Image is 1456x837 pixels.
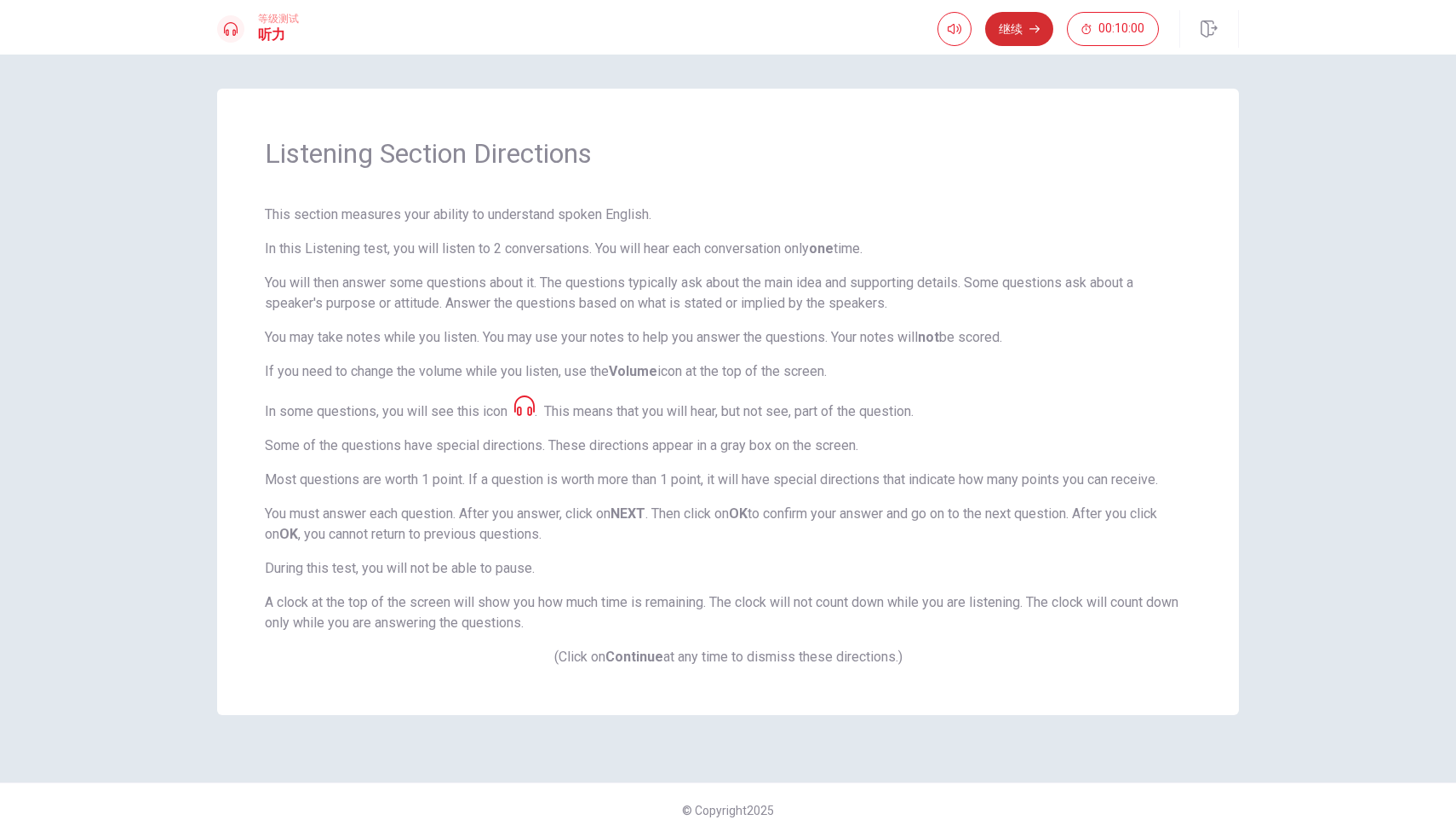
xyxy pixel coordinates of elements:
strong: OK [279,526,298,542]
strong: NEXT [610,505,645,522]
p: You must answer each question. After you answer, click on . Then click on to confirm your answer ... [265,504,1191,545]
h1: 听力 [258,25,299,45]
p: If you need to change the volume while you listen, use the icon at the top of the screen. [265,361,1191,382]
p: In this Listening test, you will listen to 2 conversations. You will hear each conversation only ... [265,239,1191,259]
p: During this test, you will not be able to pause. [265,558,1191,579]
b: one [809,240,834,257]
span: . [265,205,1191,667]
strong: OK [729,505,748,522]
p: You will then answer some questions about it. The questions typically ask about the main idea and... [265,273,1191,314]
h1: Listening Section Directions [265,136,1191,170]
button: 继续 [985,12,1053,46]
p: In some questions, you will see this icon [265,395,535,422]
p: This section measures your ability to understand spoken English. [265,205,1191,225]
strong: Continue [605,649,663,665]
strong: not [918,329,939,345]
p: Most questions are worth 1 point. If a question is worth more than 1 point, it will have special ... [265,470,1191,490]
p: Some of the questions have special directions. These directions appear in a gray box on the screen. [265,436,1191,456]
p: You may take notes while you listen. You may use your notes to help you answer the questions. You... [265,327,1191,348]
p: A clock at the top of the screen will show you how much time is remaining. The clock will not cou... [265,592,1191,633]
span: 00:10:00 [1098,22,1144,36]
strong: Volume [609,363,657,379]
p: This means that you will hear, but not see, part of the question. [544,401,914,422]
button: 00:10:00 [1067,12,1159,46]
span: 等级测试 [258,13,299,25]
span: © Copyright 2025 [682,804,774,817]
p: (Click on at any time to dismiss these directions.) [265,647,1191,667]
